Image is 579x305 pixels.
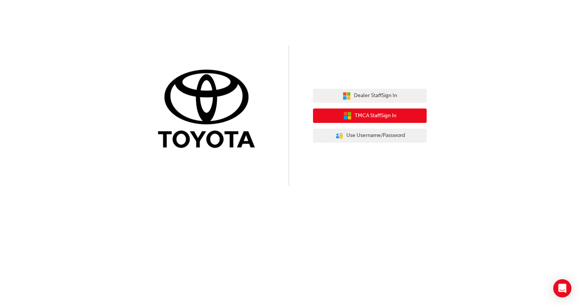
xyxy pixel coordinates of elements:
[313,129,427,143] button: Use Username/Password
[354,91,397,100] span: Dealer Staff Sign In
[346,131,405,140] span: Use Username/Password
[313,89,427,103] button: Dealer StaffSign In
[152,68,266,152] img: Trak
[553,279,571,297] div: Open Intercom Messenger
[355,112,396,120] span: TMCA Staff Sign In
[313,108,427,123] button: TMCA StaffSign In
